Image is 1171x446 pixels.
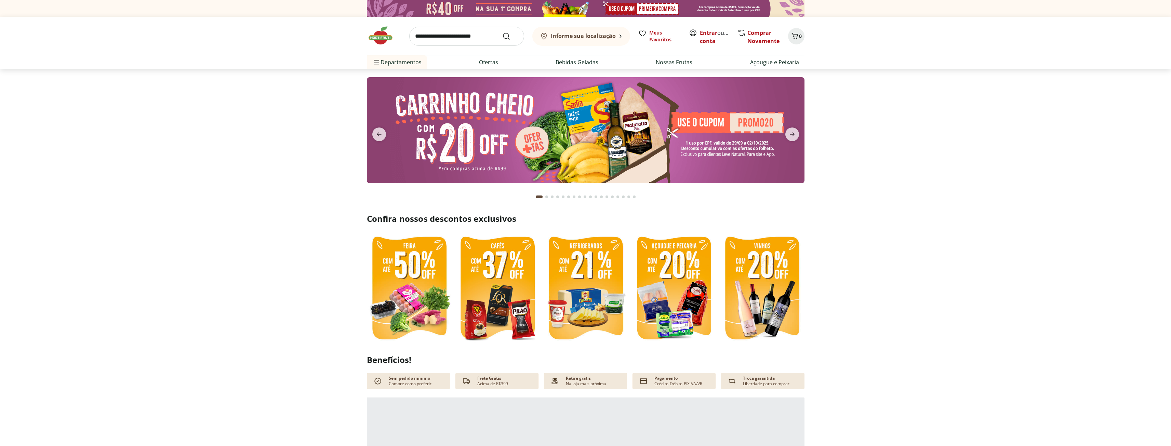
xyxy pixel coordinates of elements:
button: Go to page 7 from fs-carousel [571,189,577,205]
span: Departamentos [372,54,422,70]
p: Troca garantida [743,376,775,381]
img: check [372,376,383,387]
img: payment [549,376,560,387]
img: card [638,376,649,387]
button: Go to page 3 from fs-carousel [549,189,555,205]
span: ou [700,29,730,45]
button: Informe sua localização [532,27,630,46]
button: Go to page 10 from fs-carousel [588,189,593,205]
input: search [409,27,524,46]
img: truck [461,376,472,387]
p: Na loja mais próxima [566,381,606,387]
span: 0 [799,33,802,39]
a: Ofertas [479,58,498,66]
p: Acima de R$399 [477,381,508,387]
img: Hortifruti [367,25,401,46]
img: café [455,232,540,346]
button: Go to page 12 from fs-carousel [599,189,604,205]
p: Sem pedido mínimo [389,376,430,381]
button: Go to page 4 from fs-carousel [555,189,560,205]
span: Meus Favoritos [649,29,681,43]
img: Devolução [727,376,737,387]
button: Go to page 2 from fs-carousel [544,189,549,205]
button: Go to page 17 from fs-carousel [626,189,631,205]
button: Go to page 11 from fs-carousel [593,189,599,205]
img: cupom [367,77,804,183]
p: Compre como preferir [389,381,431,387]
button: Go to page 8 from fs-carousel [577,189,582,205]
a: Entrar [700,29,717,37]
button: Submit Search [502,32,519,40]
p: Liberdade para comprar [743,381,789,387]
a: Meus Favoritos [638,29,681,43]
button: Carrinho [788,28,804,44]
a: Criar conta [700,29,737,45]
a: Bebidas Geladas [556,58,598,66]
button: Go to page 6 from fs-carousel [566,189,571,205]
p: Pagamento [654,376,678,381]
p: Retire grátis [566,376,591,381]
button: Current page from fs-carousel [534,189,544,205]
a: Nossas Frutas [656,58,692,66]
button: Go to page 14 from fs-carousel [610,189,615,205]
img: refrigerados [543,232,628,346]
button: Menu [372,54,381,70]
button: Go to page 9 from fs-carousel [582,189,588,205]
a: Açougue e Peixaria [750,58,799,66]
p: Frete Grátis [477,376,501,381]
b: Informe sua localização [551,32,616,40]
button: Go to page 13 from fs-carousel [604,189,610,205]
img: vinhos [720,232,804,346]
p: Crédito-Débito-PIX-VA/VR [654,381,702,387]
a: Comprar Novamente [747,29,780,45]
button: Go to page 16 from fs-carousel [621,189,626,205]
img: resfriados [631,232,716,346]
button: Go to page 15 from fs-carousel [615,189,621,205]
button: Go to page 18 from fs-carousel [631,189,637,205]
button: next [780,127,804,141]
img: feira [367,232,452,346]
h2: Confira nossos descontos exclusivos [367,213,804,224]
h2: Benefícios! [367,355,804,365]
button: previous [367,127,391,141]
button: Go to page 5 from fs-carousel [560,189,566,205]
